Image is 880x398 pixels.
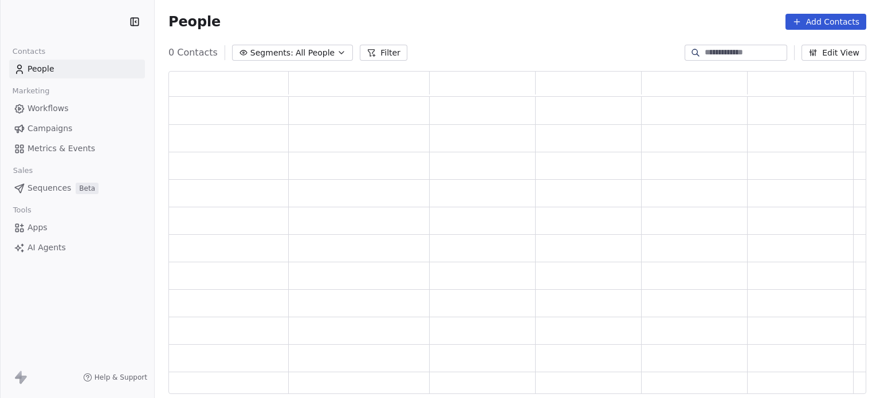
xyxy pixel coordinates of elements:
span: Marketing [7,82,54,100]
span: Workflows [27,103,69,115]
a: Workflows [9,99,145,118]
a: Help & Support [83,373,147,382]
button: Add Contacts [785,14,866,30]
button: Filter [360,45,407,61]
span: Sequences [27,182,71,194]
span: 0 Contacts [168,46,218,60]
span: Metrics & Events [27,143,95,155]
span: People [168,13,221,30]
span: People [27,63,54,75]
span: All People [296,47,335,59]
span: Sales [8,162,38,179]
a: People [9,60,145,78]
span: Help & Support [95,373,147,382]
span: Campaigns [27,123,72,135]
a: Campaigns [9,119,145,138]
span: Segments: [250,47,293,59]
a: SequencesBeta [9,179,145,198]
span: AI Agents [27,242,66,254]
span: Contacts [7,43,50,60]
span: Apps [27,222,48,234]
a: Apps [9,218,145,237]
span: Beta [76,183,99,194]
button: Edit View [802,45,866,61]
a: Metrics & Events [9,139,145,158]
a: AI Agents [9,238,145,257]
span: Tools [8,202,36,219]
